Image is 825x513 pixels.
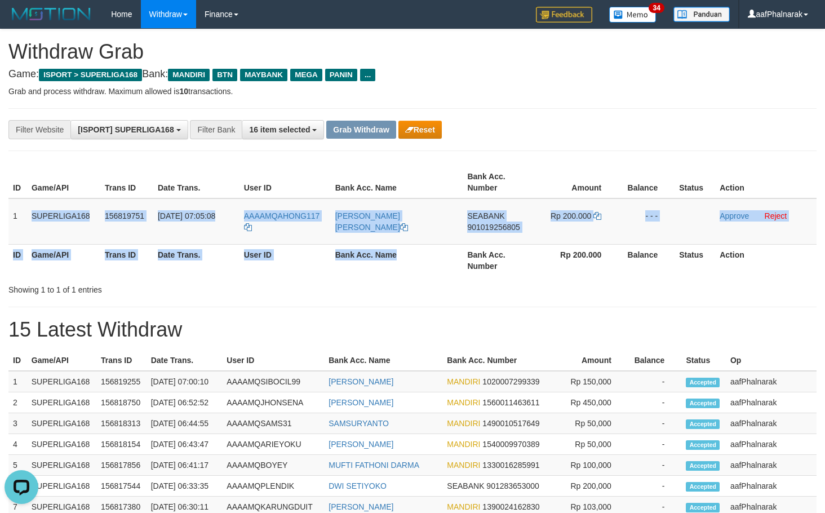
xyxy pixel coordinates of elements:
[536,7,592,23] img: Feedback.jpg
[715,244,817,276] th: Action
[27,350,96,371] th: Game/API
[618,198,675,245] td: - - -
[331,244,463,276] th: Bank Acc. Name
[326,121,396,139] button: Grab Withdraw
[551,455,628,476] td: Rp 100,000
[675,166,715,198] th: Status
[329,398,393,407] a: [PERSON_NAME]
[447,461,480,470] span: MANDIRI
[222,371,324,392] td: AAAAMQSIBOCIL99
[463,166,534,198] th: Bank Acc. Number
[482,502,539,511] span: Copy 1390024162830 to clipboard
[628,413,682,434] td: -
[534,244,618,276] th: Rp 200.000
[242,120,324,139] button: 16 item selected
[765,211,787,220] a: Reject
[551,392,628,413] td: Rp 450,000
[534,166,618,198] th: Amount
[329,440,393,449] a: [PERSON_NAME]
[158,211,215,220] span: [DATE] 07:05:08
[720,211,749,220] a: Approve
[593,211,601,220] a: Copy 200000 to clipboard
[222,392,324,413] td: AAAAMQJHONSENA
[290,69,322,81] span: MEGA
[8,319,817,341] h1: 15 Latest Withdraw
[325,69,357,81] span: PANIN
[96,434,147,455] td: 156818154
[324,350,442,371] th: Bank Acc. Name
[467,211,504,220] span: SEABANK
[96,371,147,392] td: 156819255
[675,244,715,276] th: Status
[27,244,100,276] th: Game/API
[190,120,242,139] div: Filter Bank
[447,440,480,449] span: MANDIRI
[628,371,682,392] td: -
[726,476,817,497] td: aafPhalnarak
[467,223,520,232] span: Copy 901019256805 to clipboard
[147,434,223,455] td: [DATE] 06:43:47
[482,440,539,449] span: Copy 1540009970389 to clipboard
[551,434,628,455] td: Rp 50,000
[447,502,480,511] span: MANDIRI
[686,419,720,429] span: Accepted
[27,413,96,434] td: SUPERLIGA168
[618,166,675,198] th: Balance
[8,166,27,198] th: ID
[8,41,817,63] h1: Withdraw Grab
[726,434,817,455] td: aafPhalnarak
[179,87,188,96] strong: 10
[482,461,539,470] span: Copy 1330016285991 to clipboard
[222,350,324,371] th: User ID
[686,482,720,492] span: Accepted
[212,69,237,81] span: BTN
[8,6,94,23] img: MOTION_logo.png
[249,125,310,134] span: 16 item selected
[153,244,239,276] th: Date Trans.
[726,455,817,476] td: aafPhalnarak
[222,455,324,476] td: AAAAMQBOYEY
[100,244,153,276] th: Trans ID
[360,69,375,81] span: ...
[329,481,387,490] a: DWI SETIYOKO
[628,350,682,371] th: Balance
[628,434,682,455] td: -
[147,350,223,371] th: Date Trans.
[39,69,142,81] span: ISPORT > SUPERLIGA168
[105,211,144,220] span: 156819751
[27,455,96,476] td: SUPERLIGA168
[8,86,817,97] p: Grab and process withdraw. Maximum allowed is transactions.
[447,377,480,386] span: MANDIRI
[96,350,147,371] th: Trans ID
[244,211,320,232] a: AAAAMQAHONG117
[147,413,223,434] td: [DATE] 06:44:55
[551,413,628,434] td: Rp 50,000
[147,392,223,413] td: [DATE] 06:52:52
[482,377,539,386] span: Copy 1020007299339 to clipboard
[8,69,817,80] h4: Game: Bank:
[8,120,70,139] div: Filter Website
[609,7,657,23] img: Button%20Memo.svg
[329,461,419,470] a: MUFTI FATHONI DARMA
[329,502,393,511] a: [PERSON_NAME]
[222,434,324,455] td: AAAAMQARIEYOKU
[551,350,628,371] th: Amount
[673,7,730,22] img: panduan.png
[168,69,210,81] span: MANDIRI
[686,461,720,471] span: Accepted
[649,3,664,13] span: 34
[239,244,331,276] th: User ID
[686,399,720,408] span: Accepted
[147,476,223,497] td: [DATE] 06:33:35
[628,392,682,413] td: -
[96,392,147,413] td: 156818750
[27,166,100,198] th: Game/API
[482,398,539,407] span: Copy 1560011463611 to clipboard
[8,434,27,455] td: 4
[329,419,389,428] a: SAMSURYANTO
[447,398,480,407] span: MANDIRI
[8,392,27,413] td: 2
[726,413,817,434] td: aafPhalnarak
[153,166,239,198] th: Date Trans.
[8,455,27,476] td: 5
